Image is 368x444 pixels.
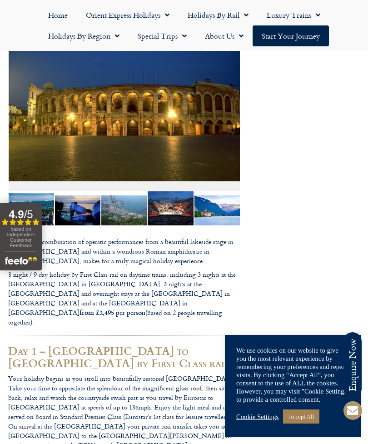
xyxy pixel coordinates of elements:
div: We use cookies on our website to give you the most relevant experience by remembering your prefer... [236,346,350,404]
p: 8 night / 9 day holiday by First Class rail on daytime trains, including 3 nights at the [GEOGRAP... [8,269,240,327]
h2: Day 1 – [GEOGRAPHIC_DATA] to [GEOGRAPHIC_DATA] by First Class rail [8,335,240,369]
img: turandot_1502144_Anja_Koehler-Bregenz-600x400.jpg [55,195,100,226]
img: Zurich01-600x425.jpg [9,193,54,225]
a: Luxury Trains [258,5,329,25]
a: Orient Express Holidays [77,5,179,25]
a: Holidays by Region [39,25,129,46]
a: Home [39,5,77,25]
img: Bregenz-600x400.jpg [101,195,147,226]
a: Accept All [283,409,319,424]
a: Special Trips [129,25,196,46]
a: Start your Journey [253,25,329,46]
img: Carmen-at-the-Arena-600x450.jpg [148,191,193,225]
a: Cookie Settings [236,413,278,421]
a: Holidays by Rail [179,5,258,25]
img: Chateau-600x400.jpg [194,195,240,226]
a: About Us [196,25,253,46]
p: The unique combination of operatic performances from a beautiful lakeside stage in [GEOGRAPHIC_DA... [8,237,240,265]
nav: Menu [5,5,363,46]
strong: from £2,495 per person [80,308,145,317]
